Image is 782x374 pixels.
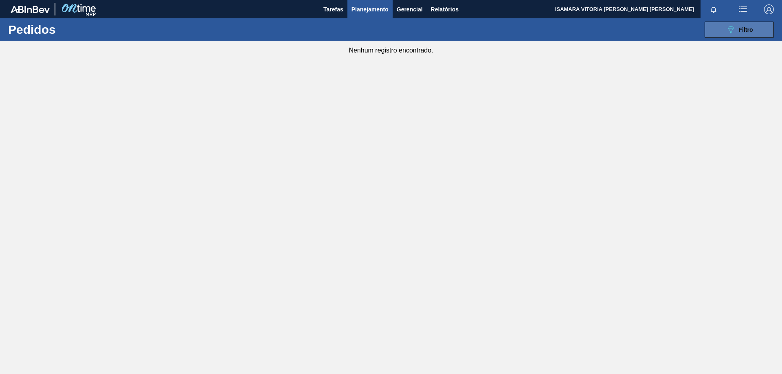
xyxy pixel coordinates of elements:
[764,4,774,14] img: Logout
[323,4,343,14] span: Tarefas
[701,4,727,15] button: Notificações
[431,4,459,14] span: Relatórios
[351,4,389,14] span: Planejamento
[705,22,774,38] button: Filtro
[738,4,748,14] img: userActions
[8,25,130,34] h1: Pedidos
[11,6,50,13] img: TNhmsLtSVTkK8tSr43FrP2fwEKptu5GPRR3wAAAABJRU5ErkJggg==
[397,4,423,14] span: Gerencial
[739,26,753,33] span: Filtro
